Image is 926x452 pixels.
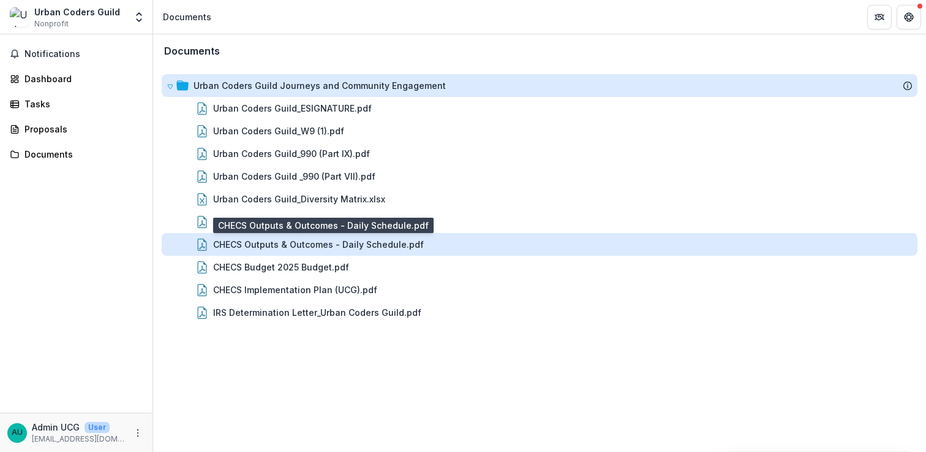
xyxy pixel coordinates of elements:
div: Urban Coders Guild_ESIGNATURE.pdf [213,102,372,115]
span: Nonprofit [34,18,69,29]
div: Admin UCG [12,429,23,437]
h3: Documents [164,45,220,57]
div: UCG [DATE]-[DATE] Board Members (1).pdf [162,210,917,233]
div: CHECS Outputs & Outcomes - Daily Schedule.pdf [213,238,424,251]
a: Documents [5,144,148,164]
div: CHECS Budget 2025 Budget.pdf [213,261,349,274]
div: Urban Coders Guild Journeys and Community EngagementUrban Coders Guild_ESIGNATURE.pdfUrban Coders... [162,74,917,324]
div: Proposals [24,123,138,136]
div: Urban Coders Guild _990 (Part VII).pdf [162,165,917,188]
button: Notifications [5,44,148,64]
p: [EMAIL_ADDRESS][DOMAIN_NAME] [32,434,126,445]
div: Urban Coders Guild_W9 (1).pdf [162,120,917,142]
button: Partners [867,5,892,29]
button: More [130,426,145,440]
div: CHECS Outputs & Outcomes - Daily Schedule.pdf [162,233,917,256]
div: Urban Coders Guild_Diversity Matrix.xlsx [162,188,917,210]
span: Notifications [24,49,143,59]
button: Open entity switcher [130,5,148,29]
div: Documents [24,148,138,161]
div: Dashboard [24,72,138,85]
a: Dashboard [5,69,148,89]
button: Get Help [897,5,921,29]
div: Urban Coders Guild_Diversity Matrix.xlsx [213,193,385,205]
a: Proposals [5,119,148,139]
nav: breadcrumb [158,8,216,26]
div: Urban Coders Guild Journeys and Community Engagement [162,74,917,97]
div: Documents [163,10,211,23]
p: Admin UCG [32,421,80,434]
div: Tasks [24,98,138,110]
img: Urban Coders Guild [10,7,29,27]
a: Tasks [5,94,148,114]
div: Urban Coders Guild_990 (Part IX).pdf [213,147,370,160]
div: CHECS Budget 2025 Budget.pdf [162,256,917,278]
div: Urban Coders Guild_W9 (1).pdf [213,124,344,137]
div: Urban Coders Guild_990 (Part IX).pdf [162,142,917,165]
div: UCG [DATE]-[DATE] Board Members (1).pdf [213,215,393,228]
div: Urban Coders Guild _990 (Part VII).pdf [213,170,375,183]
p: User [85,422,110,433]
div: CHECS Implementation Plan (UCG).pdf [213,283,377,296]
div: Urban Coders Guild Journeys and Community Engagement [194,79,446,92]
div: CHECS Implementation Plan (UCG).pdf [162,278,917,301]
div: IRS Determination Letter_Urban Coders Guild.pdf [213,306,421,319]
div: Urban Coders Guild_ESIGNATURE.pdf [162,97,917,120]
div: IRS Determination Letter_Urban Coders Guild.pdf [162,301,917,324]
div: Urban Coders Guild [34,6,120,18]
